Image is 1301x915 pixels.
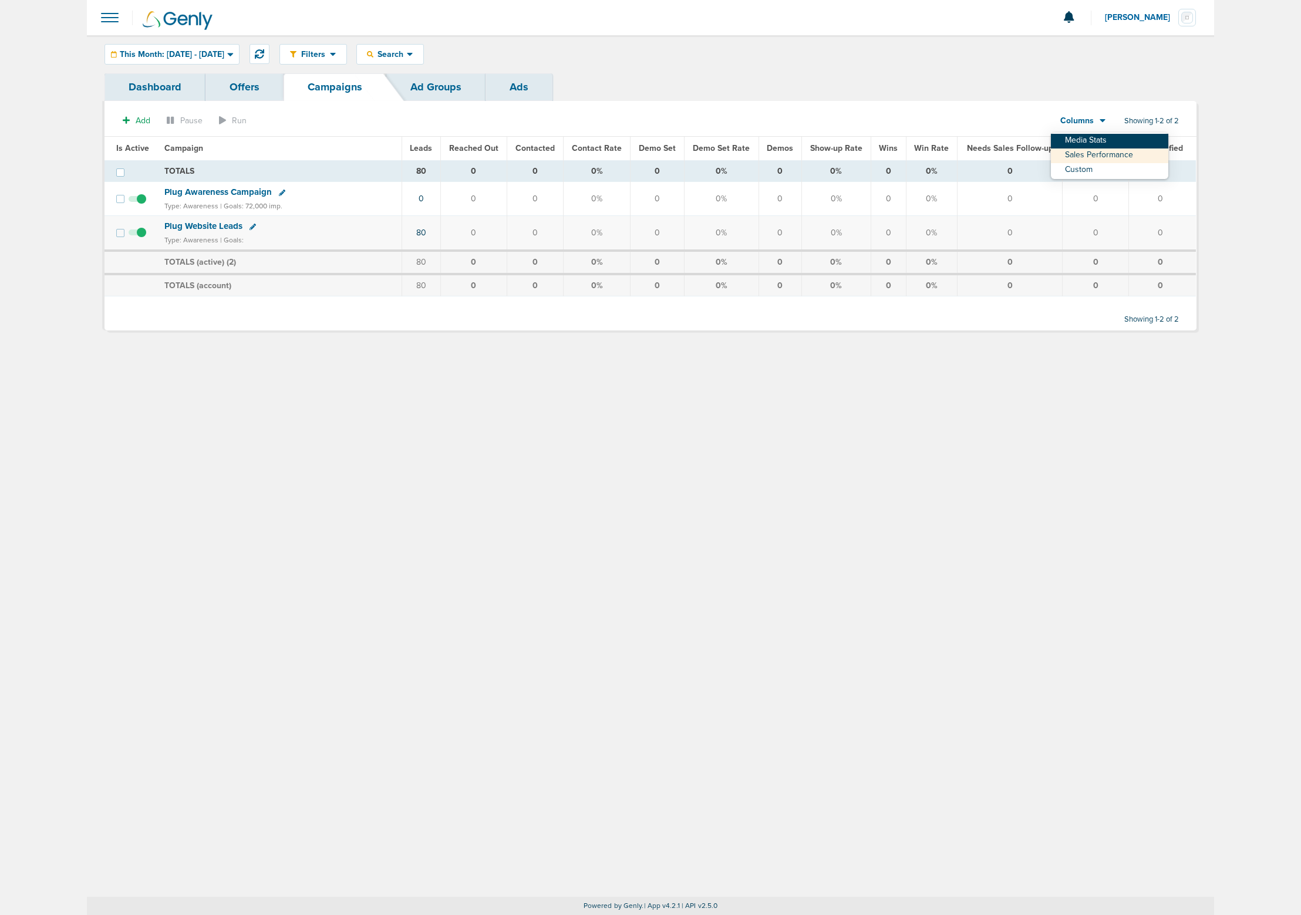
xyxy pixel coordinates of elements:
[164,221,242,231] span: Plug Website Leads
[1051,163,1168,178] a: Custom
[801,182,871,216] td: 0%
[958,182,1063,216] td: 0
[684,274,759,296] td: 0%
[631,251,685,274] td: 0
[572,143,622,153] span: Contact Rate
[879,143,898,153] span: Wins
[1129,274,1196,296] td: 0
[220,202,282,210] small: | Goals: 72,000 imp.
[1063,182,1129,216] td: 0
[440,216,507,251] td: 0
[440,274,507,296] td: 0
[563,182,630,216] td: 0%
[419,194,424,204] a: 0
[440,182,507,216] td: 0
[410,143,432,153] span: Leads
[440,251,507,274] td: 0
[507,216,564,251] td: 0
[801,251,871,274] td: 0%
[1051,134,1168,148] a: Media Stats
[871,274,906,296] td: 0
[906,182,957,216] td: 0%
[914,143,949,153] span: Win Rate
[693,143,750,153] span: Demo Set Rate
[1124,116,1179,126] span: Showing 1-2 of 2
[759,182,801,216] td: 0
[871,251,906,274] td: 0
[906,274,957,296] td: 0%
[906,216,957,251] td: 0%
[296,49,330,59] span: Filters
[449,143,498,153] span: Reached Out
[639,143,676,153] span: Demo Set
[402,251,441,274] td: 80
[563,216,630,251] td: 0%
[157,160,402,182] td: TOTALS
[1105,13,1178,22] span: [PERSON_NAME]
[373,49,407,59] span: Search
[631,216,685,251] td: 0
[810,143,862,153] span: Show-up Rate
[759,251,801,274] td: 0
[801,216,871,251] td: 0%
[684,160,759,182] td: 0%
[386,73,486,101] a: Ad Groups
[229,257,234,267] span: 2
[684,251,759,274] td: 0%
[958,216,1063,251] td: 0
[801,274,871,296] td: 0%
[1063,251,1129,274] td: 0
[402,160,441,182] td: 80
[143,11,213,30] img: Genly
[759,274,801,296] td: 0
[507,160,564,182] td: 0
[515,143,555,153] span: Contacted
[1124,315,1179,325] span: Showing 1-2 of 2
[767,143,793,153] span: Demos
[507,274,564,296] td: 0
[402,274,441,296] td: 80
[563,251,630,274] td: 0%
[682,902,717,910] span: | API v2.5.0
[958,160,1063,182] td: 0
[631,182,685,216] td: 0
[906,160,957,182] td: 0%
[958,274,1063,296] td: 0
[284,73,386,101] a: Campaigns
[1129,182,1196,216] td: 0
[631,274,685,296] td: 0
[440,160,507,182] td: 0
[1060,115,1094,127] span: Columns
[871,160,906,182] td: 0
[507,251,564,274] td: 0
[157,274,402,296] td: TOTALS (account)
[164,236,218,244] small: Type: Awareness
[684,216,759,251] td: 0%
[120,50,224,59] span: This Month: [DATE] - [DATE]
[684,182,759,216] td: 0%
[958,251,1063,274] td: 0
[871,182,906,216] td: 0
[801,160,871,182] td: 0%
[967,143,1053,153] span: Needs Sales Follow-up
[157,251,402,274] td: TOTALS (active) ( )
[631,160,685,182] td: 0
[1129,251,1196,274] td: 0
[220,236,244,244] small: | Goals:
[563,160,630,182] td: 0%
[871,216,906,251] td: 0
[1063,216,1129,251] td: 0
[1051,148,1168,163] a: Sales Performance
[563,274,630,296] td: 0%
[644,902,680,910] span: | App v4.2.1
[116,143,149,153] span: Is Active
[205,73,284,101] a: Offers
[164,143,203,153] span: Campaign
[105,73,205,101] a: Dashboard
[759,160,801,182] td: 0
[87,902,1214,910] p: Powered by Genly.
[507,182,564,216] td: 0
[486,73,552,101] a: Ads
[164,202,218,210] small: Type: Awareness
[1129,216,1196,251] td: 0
